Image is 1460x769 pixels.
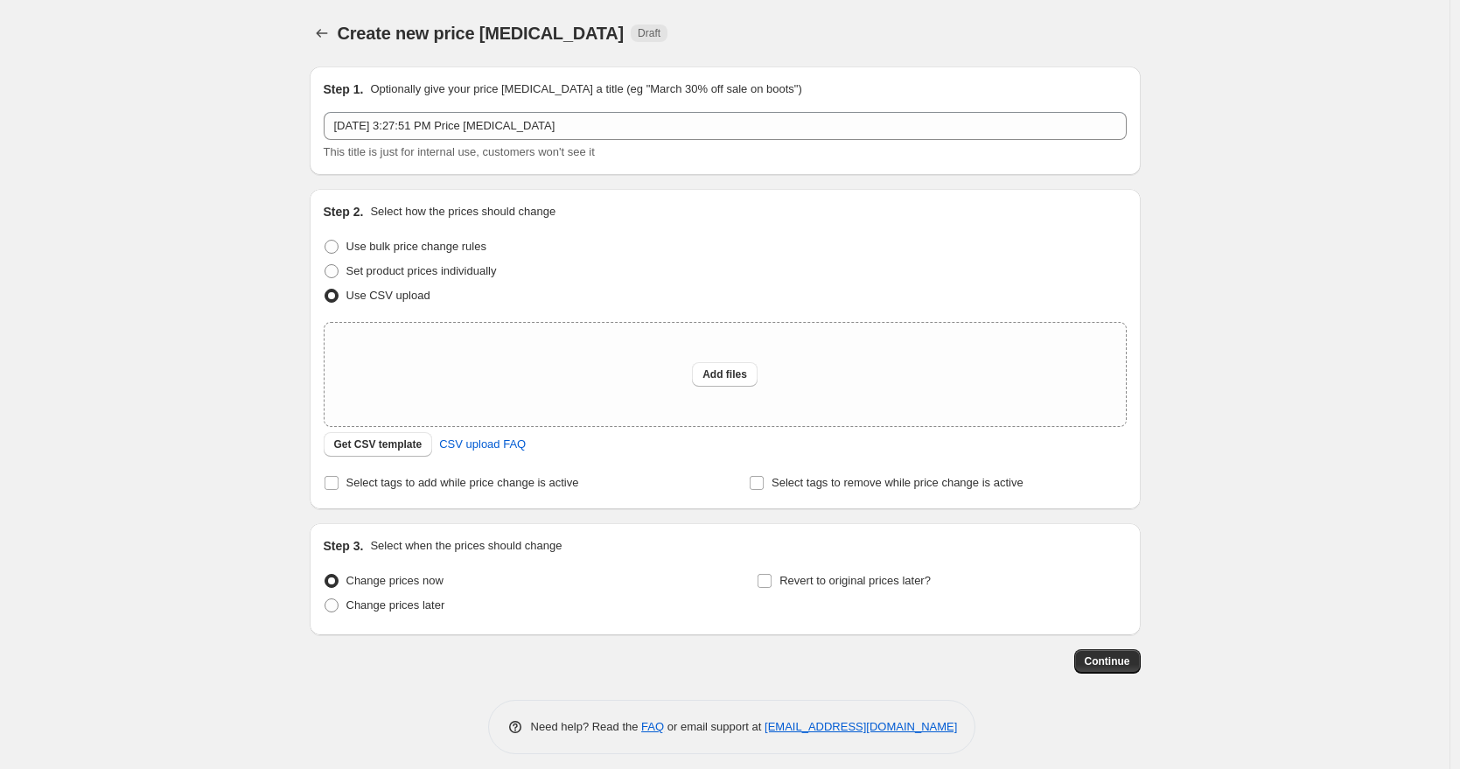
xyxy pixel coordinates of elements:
[692,362,758,387] button: Add files
[641,720,664,733] a: FAQ
[702,367,747,381] span: Add files
[664,720,765,733] span: or email support at
[324,537,364,555] h2: Step 3.
[346,598,445,612] span: Change prices later
[638,26,660,40] span: Draft
[324,432,433,457] button: Get CSV template
[779,574,931,587] span: Revert to original prices later?
[370,80,801,98] p: Optionally give your price [MEDICAL_DATA] a title (eg "March 30% off sale on boots")
[1074,649,1141,674] button: Continue
[324,203,364,220] h2: Step 2.
[772,476,1023,489] span: Select tags to remove while price change is active
[324,145,595,158] span: This title is just for internal use, customers won't see it
[324,112,1127,140] input: 30% off holiday sale
[310,21,334,45] button: Price change jobs
[765,720,957,733] a: [EMAIL_ADDRESS][DOMAIN_NAME]
[324,80,364,98] h2: Step 1.
[1085,654,1130,668] span: Continue
[338,24,625,43] span: Create new price [MEDICAL_DATA]
[346,574,444,587] span: Change prices now
[531,720,642,733] span: Need help? Read the
[346,289,430,302] span: Use CSV upload
[370,203,555,220] p: Select how the prices should change
[439,436,526,453] span: CSV upload FAQ
[429,430,536,458] a: CSV upload FAQ
[334,437,423,451] span: Get CSV template
[346,476,579,489] span: Select tags to add while price change is active
[370,537,562,555] p: Select when the prices should change
[346,240,486,253] span: Use bulk price change rules
[346,264,497,277] span: Set product prices individually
